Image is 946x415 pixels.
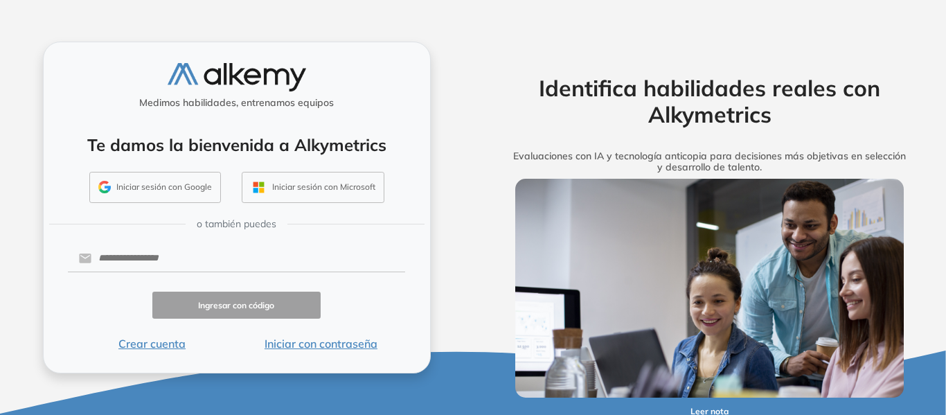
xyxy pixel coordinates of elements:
[62,135,412,155] h4: Te damos la bienvenida a Alkymetrics
[242,172,384,204] button: Iniciar sesión con Microsoft
[697,254,946,415] iframe: Chat Widget
[697,254,946,415] div: Widget de chat
[494,150,926,174] h5: Evaluaciones con IA y tecnología anticopia para decisiones más objetivas en selección y desarroll...
[68,335,237,352] button: Crear cuenta
[236,335,405,352] button: Iniciar con contraseña
[197,217,276,231] span: o también puedes
[515,179,904,398] img: img-more-info
[168,63,306,91] img: logo-alkemy
[89,172,221,204] button: Iniciar sesión con Google
[152,292,321,319] button: Ingresar con código
[49,97,425,109] h5: Medimos habilidades, entrenamos equipos
[494,75,926,128] h2: Identifica habilidades reales con Alkymetrics
[251,179,267,195] img: OUTLOOK_ICON
[98,181,111,193] img: GMAIL_ICON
